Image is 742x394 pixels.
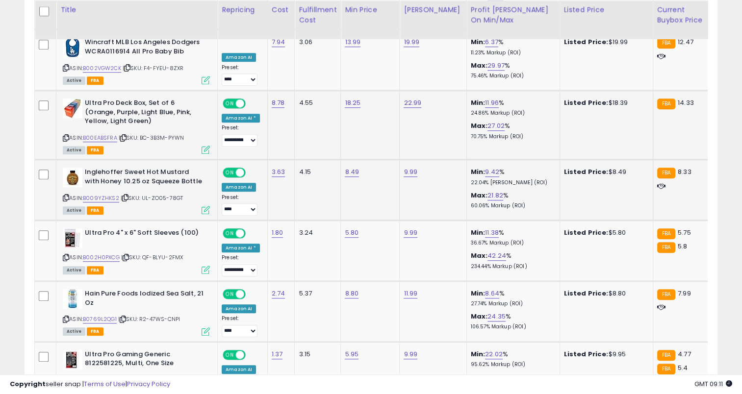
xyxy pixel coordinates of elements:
[471,191,488,200] b: Max:
[83,194,119,202] a: B009YZHKS2
[85,98,204,128] b: Ultra Pro Deck Box, Set of 6 (Orange, Purple, Light Blue, Pink, Yellow, Light Green)
[121,194,183,202] span: | SKU: UL-ZO05-78GT
[466,0,560,39] th: The percentage added to the cost of goods (COGS) that forms the calculator for Min & Max prices.
[85,350,204,370] b: Ultra Pro Gaming Generic 8122581225, Multi, One Size
[678,349,691,359] span: 4.77
[487,251,506,261] a: 42.24
[222,4,263,15] div: Repricing
[485,37,498,47] a: 6.37
[224,229,236,238] span: ON
[471,4,556,25] div: Profit [PERSON_NAME] on Min/Max
[63,289,210,335] div: ASIN:
[485,289,499,298] a: 8.64
[63,228,210,273] div: ASIN:
[222,114,260,123] div: Amazon AI *
[471,251,552,270] div: %
[222,53,256,62] div: Amazon AI
[657,4,708,25] div: Current Buybox Price
[63,350,82,369] img: 415B3pTx0sL._SL40_.jpg
[657,364,675,374] small: FBA
[244,229,260,238] span: OFF
[564,349,609,359] b: Listed Price:
[83,64,121,73] a: B002VGW2CK
[485,98,499,108] a: 11.96
[345,349,358,359] a: 5.95
[471,191,552,209] div: %
[404,4,462,15] div: [PERSON_NAME]
[84,379,126,389] a: Terms of Use
[244,169,260,177] span: OFF
[471,98,486,107] b: Min:
[564,4,649,15] div: Listed Price
[471,263,552,270] p: 234.44% Markup (ROI)
[564,289,645,298] div: $8.80
[87,266,103,274] span: FBA
[224,169,236,177] span: ON
[471,49,552,56] p: 11.23% Markup (ROI)
[63,38,210,83] div: ASIN:
[345,167,359,177] a: 8.49
[471,73,552,79] p: 75.46% Markup (ROI)
[299,228,333,237] div: 3.24
[118,315,180,323] span: | SKU: R2-47WS-CNPI
[222,244,260,252] div: Amazon AI *
[83,134,117,142] a: B00EABSFRA
[222,64,260,86] div: Preset:
[244,350,260,359] span: OFF
[224,290,236,298] span: ON
[345,98,360,108] a: 18.25
[299,350,333,359] div: 3.15
[63,38,82,57] img: 41T+MDW-UUL._SL40_.jpg
[657,38,675,49] small: FBA
[678,242,687,251] span: 5.8
[471,167,486,176] b: Min:
[404,289,417,298] a: 11.99
[471,349,486,359] b: Min:
[63,98,82,118] img: 41wFJ6sdaLL._SL40_.jpg
[564,289,609,298] b: Listed Price:
[564,98,609,107] b: Listed Price:
[471,98,552,117] div: %
[471,61,488,70] b: Max:
[471,323,552,330] p: 106.57% Markup (ROI)
[222,194,260,216] div: Preset:
[272,228,283,238] a: 1.80
[63,327,85,336] span: All listings currently available for purchase on Amazon
[471,122,552,140] div: %
[244,99,260,108] span: OFF
[222,304,256,313] div: Amazon AI
[694,379,732,389] span: 2025-09-17 09:11 GMT
[299,168,333,176] div: 4.15
[471,228,486,237] b: Min:
[404,228,417,238] a: 9.99
[471,312,552,330] div: %
[678,289,691,298] span: 7.99
[222,365,256,374] div: Amazon AI
[119,134,184,142] span: | SKU: BC-3B3M-PYWN
[345,4,395,15] div: Min Price
[485,349,503,359] a: 22.02
[564,228,609,237] b: Listed Price:
[244,290,260,298] span: OFF
[87,327,103,336] span: FBA
[564,98,645,107] div: $18.39
[222,124,260,147] div: Preset:
[471,312,488,321] b: Max:
[657,350,675,361] small: FBA
[63,76,85,85] span: All listings currently available for purchase on Amazon
[63,98,210,153] div: ASIN:
[678,363,688,372] span: 5.4
[121,253,183,261] span: | SKU: QF-BLYU-2FMX
[657,228,675,239] small: FBA
[404,37,419,47] a: 19.99
[299,289,333,298] div: 5.37
[272,98,285,108] a: 8.78
[564,167,609,176] b: Listed Price:
[485,167,499,177] a: 9.42
[471,240,552,246] p: 36.67% Markup (ROI)
[85,38,204,58] b: Wincraft MLB Los Angeles Dodgers WCRA0116914 All Pro Baby Bib
[471,37,486,47] b: Min:
[299,98,333,107] div: 4.55
[471,202,552,209] p: 60.06% Markup (ROI)
[224,99,236,108] span: ON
